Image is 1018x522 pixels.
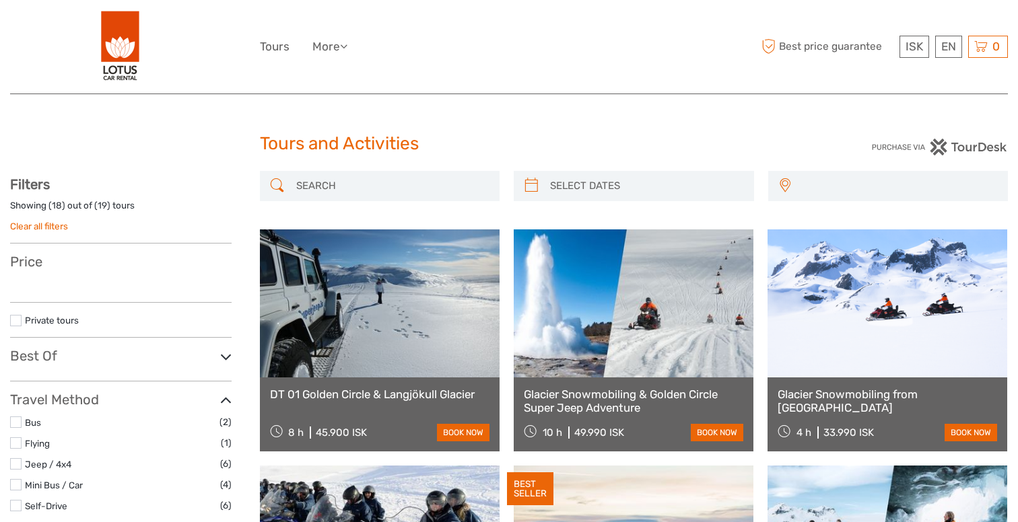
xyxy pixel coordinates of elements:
[507,472,553,506] div: BEST SELLER
[220,498,232,513] span: (6)
[10,176,50,192] strong: Filters
[524,387,743,415] a: Glacier Snowmobiling & Golden Circle Super Jeep Adventure
[260,37,290,57] a: Tours
[220,456,232,472] span: (6)
[288,426,304,439] span: 8 h
[574,426,624,439] div: 49.990 ISK
[796,426,811,439] span: 4 h
[759,36,897,58] span: Best price guarantee
[437,424,489,441] a: book now
[25,480,83,490] a: Mini Bus / Car
[10,199,232,220] div: Showing ( ) out of ( ) tours
[935,36,962,58] div: EN
[945,424,997,441] a: book now
[25,459,71,470] a: Jeep / 4x4
[52,199,62,212] label: 18
[270,387,489,401] a: DT 01 Golden Circle & Langjökull Glacier
[691,424,743,441] a: book now
[10,221,68,231] a: Clear all filters
[990,40,1002,53] span: 0
[25,500,67,511] a: Self-Drive
[10,254,232,270] h3: Price
[25,315,79,326] a: Private tours
[823,426,874,439] div: 33.990 ISK
[260,133,759,155] h1: Tours and Activities
[545,174,747,198] input: SELECT DATES
[10,348,232,364] h3: Best Of
[291,174,494,198] input: SEARCH
[312,37,347,57] a: More
[10,392,232,408] h3: Travel Method
[871,139,1008,155] img: PurchaseViaTourDesk.png
[219,414,232,430] span: (2)
[101,10,140,83] img: 443-e2bd2384-01f0-477a-b1bf-f993e7f52e7d_logo_big.png
[906,40,923,53] span: ISK
[543,426,562,439] span: 10 h
[25,438,50,449] a: Flying
[25,417,41,428] a: Bus
[778,387,997,415] a: Glacier Snowmobiling from [GEOGRAPHIC_DATA]
[221,435,232,451] span: (1)
[316,426,367,439] div: 45.900 ISK
[98,199,107,212] label: 19
[220,477,232,492] span: (4)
